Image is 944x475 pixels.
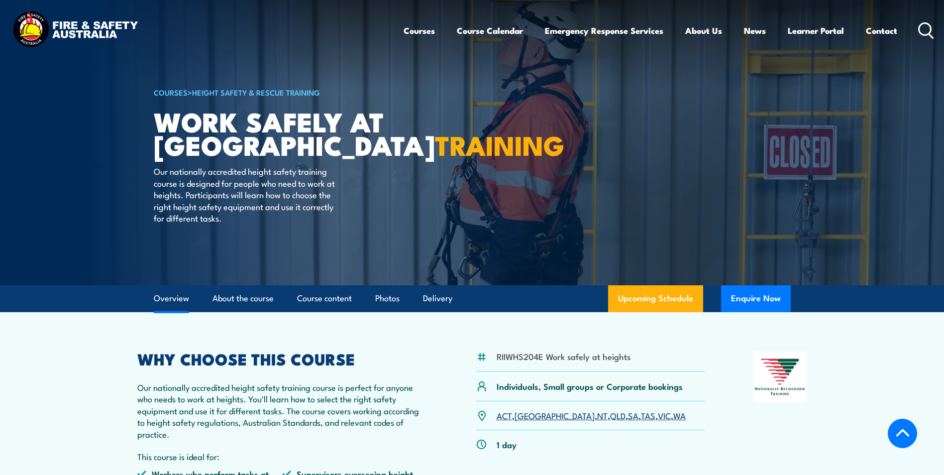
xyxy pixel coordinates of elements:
[192,87,320,98] a: Height Safety & Rescue Training
[497,351,630,362] li: RIIWHS204E Work safely at heights
[154,87,188,98] a: COURSES
[608,285,703,312] a: Upcoming Schedule
[753,352,807,402] img: Nationally Recognised Training logo.
[154,285,189,312] a: Overview
[404,17,435,44] a: Courses
[610,409,626,421] a: QLD
[721,285,791,312] button: Enquire Now
[866,17,897,44] a: Contact
[515,409,595,421] a: [GEOGRAPHIC_DATA]
[435,123,564,165] strong: TRAINING
[685,17,722,44] a: About Us
[423,285,452,312] a: Delivery
[137,352,428,365] h2: WHY CHOOSE THIS COURSE
[744,17,766,44] a: News
[154,165,335,224] p: Our nationally accredited height safety training course is designed for people who need to work a...
[297,285,352,312] a: Course content
[154,110,400,156] h1: Work Safely at [GEOGRAPHIC_DATA]
[497,410,686,421] p: , , , , , , ,
[137,451,428,462] p: This course is ideal for:
[212,285,274,312] a: About the course
[788,17,844,44] a: Learner Portal
[545,17,663,44] a: Emergency Response Services
[658,409,671,421] a: VIC
[137,381,428,440] p: Our nationally accredited height safety training course is perfect for anyone who needs to work a...
[641,409,655,421] a: TAS
[375,285,400,312] a: Photos
[497,439,517,450] p: 1 day
[628,409,638,421] a: SA
[154,86,400,98] h6: >
[457,17,523,44] a: Course Calendar
[597,409,608,421] a: NT
[497,380,683,392] p: Individuals, Small groups or Corporate bookings
[673,409,686,421] a: WA
[497,409,512,421] a: ACT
